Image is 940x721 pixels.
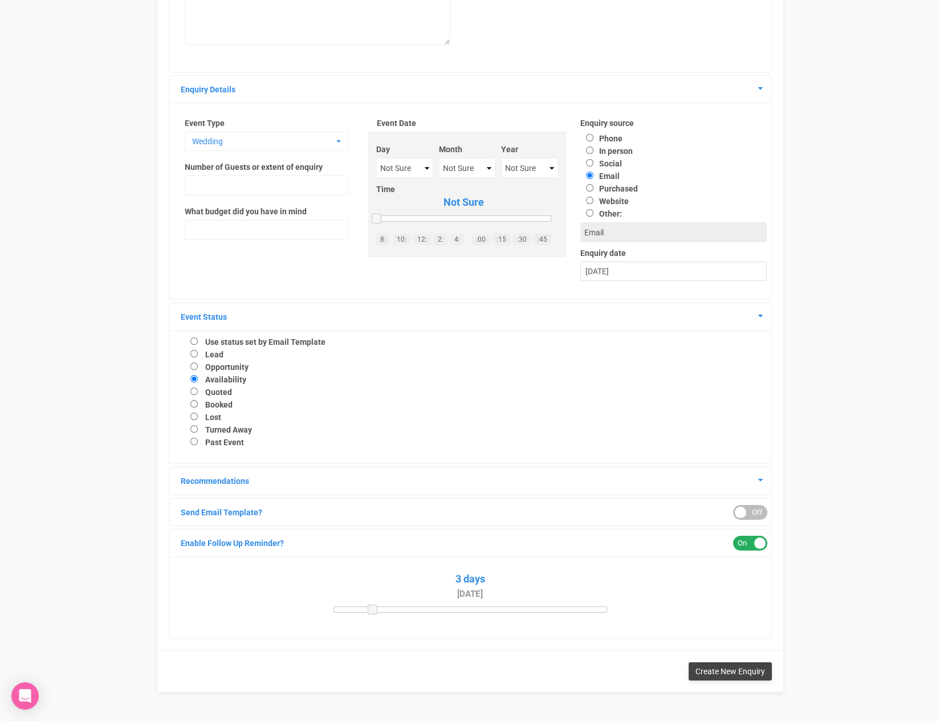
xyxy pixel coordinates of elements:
[413,234,431,245] a: 12:
[501,144,558,155] label: Year
[181,539,284,548] a: Enable Follow Up Reminder?
[580,207,758,219] label: Other:
[376,195,551,210] span: Not Sure
[376,234,390,245] a: 8:
[205,375,246,384] label: Availability
[205,413,221,422] label: Lost
[205,425,252,434] label: Turned Away
[185,161,323,173] label: Number of Guests or extent of enquiry
[377,117,558,129] label: Event Date
[333,572,607,601] span: 3 days
[586,159,593,166] input: Social
[457,589,483,599] small: [DATE]
[472,234,490,245] a: :00
[11,682,39,710] div: Open Intercom Messenger
[586,197,593,204] input: Website
[376,144,433,155] label: Day
[581,262,766,281] div: [DATE]
[185,206,307,217] label: What budget did you have in mind
[376,184,551,195] label: Time
[181,508,262,517] a: Send Email Template?
[586,184,593,192] input: Purchased
[580,172,620,181] label: Email
[205,362,249,372] label: Opportunity
[205,350,223,359] label: Lead
[181,85,235,94] a: Enquiry Details
[205,400,233,409] label: Booked
[393,234,410,245] a: 10:
[580,197,629,206] label: Website
[580,146,633,156] label: In person
[181,312,227,321] a: Event Status
[185,117,348,129] label: Event Type
[580,184,638,193] label: Purchased
[580,117,767,129] label: Enquiry source
[205,337,325,347] label: Use status set by Email Template
[586,209,593,217] input: Other:
[434,234,447,245] a: 2:
[205,438,244,447] label: Past Event
[586,146,593,154] input: In person
[450,234,464,245] a: 4:
[493,234,510,245] a: :15
[580,159,622,168] label: Social
[580,134,622,143] label: Phone
[580,247,767,259] label: Enquiry date
[586,134,593,141] input: Phone
[185,132,348,151] button: Wedding
[192,136,333,147] span: Wedding
[513,234,531,245] a: :30
[534,234,551,245] a: :45
[586,172,593,179] input: Email
[181,476,249,486] a: Recommendations
[439,144,495,155] label: Month
[689,662,772,681] button: Create New Enquiry
[695,667,765,676] span: Create New Enquiry
[205,388,232,397] label: Quoted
